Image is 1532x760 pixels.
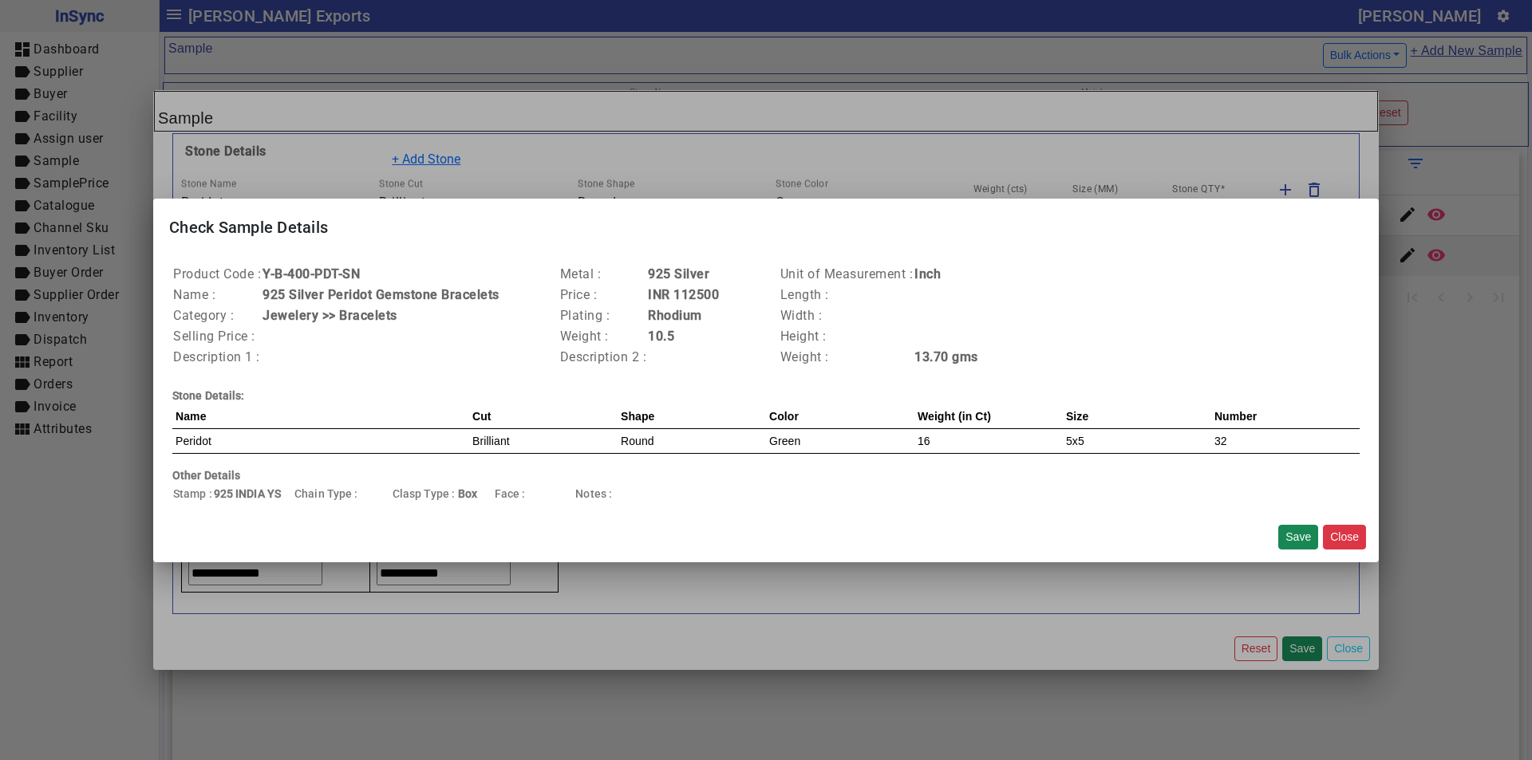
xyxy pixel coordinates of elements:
th: Name [172,404,469,429]
b: INR 112500 [648,287,719,302]
td: Peridot [172,428,469,453]
td: Clasp Type : [392,484,457,503]
td: Description 2 : [559,347,648,368]
b: 10.5 [648,329,674,344]
td: Product Code : [172,264,262,285]
th: Size [1063,404,1211,429]
b: Jewelery >> Bracelets [263,308,397,323]
b: 925 INDIA YS [214,487,281,500]
td: Weight : [559,326,648,347]
b: 925 Silver [648,266,709,282]
td: Round [618,428,766,453]
b: Rhodium [648,308,702,323]
td: Brilliant [469,428,618,453]
td: Length : [780,285,914,305]
b: 13.70 gms [914,349,978,364]
td: Green [766,428,914,453]
b: Other Details [172,469,240,482]
th: Weight (in Ct) [914,404,1063,429]
td: Face : [494,484,535,503]
th: Color [766,404,914,429]
td: Plating : [559,305,648,326]
td: Name : [172,285,262,305]
td: Metal : [559,264,648,285]
td: Notes : [574,484,615,503]
td: Height : [780,326,914,347]
td: 16 [914,428,1063,453]
b: Stone Details: [172,389,244,402]
td: Price : [559,285,648,305]
td: 32 [1211,428,1360,453]
button: Save [1278,525,1318,549]
th: Number [1211,404,1360,429]
td: Weight : [780,347,914,368]
td: 5x5 [1063,428,1211,453]
td: Description 1 : [172,347,262,368]
th: Cut [469,404,618,429]
td: Category : [172,305,262,326]
td: Stamp : [172,484,213,503]
button: Close [1323,525,1366,549]
b: Y-B-400-PDT-SN [263,266,360,282]
td: Width : [780,305,914,326]
b: Inch [914,266,941,282]
b: 925 Silver Peridot Gemstone Bracelets [263,287,499,302]
b: Box [458,487,477,500]
th: Shape [618,404,766,429]
td: Chain Type : [294,484,359,503]
mat-card-title: Check Sample Details [153,199,1379,256]
td: Unit of Measurement : [780,264,914,285]
td: Selling Price : [172,326,262,347]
